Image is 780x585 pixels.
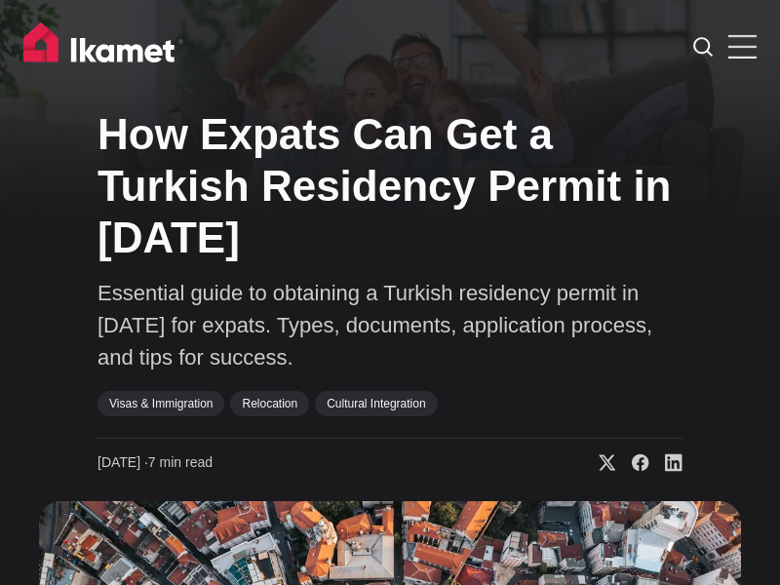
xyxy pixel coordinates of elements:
time: 7 min read [97,453,213,473]
h1: How Expats Can Get a Turkish Residency Permit in [DATE] [97,109,682,263]
a: Cultural Integration [315,391,437,416]
p: Essential guide to obtaining a Turkish residency permit in [DATE] for expats. Types, documents, a... [97,277,682,373]
a: Share on X [583,453,616,473]
a: Share on Facebook [616,453,649,473]
img: Ikamet home [23,22,183,71]
a: Relocation [230,391,309,416]
span: [DATE] ∙ [97,454,148,470]
a: Visas & Immigration [97,391,224,416]
a: Share on Linkedin [649,453,682,473]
